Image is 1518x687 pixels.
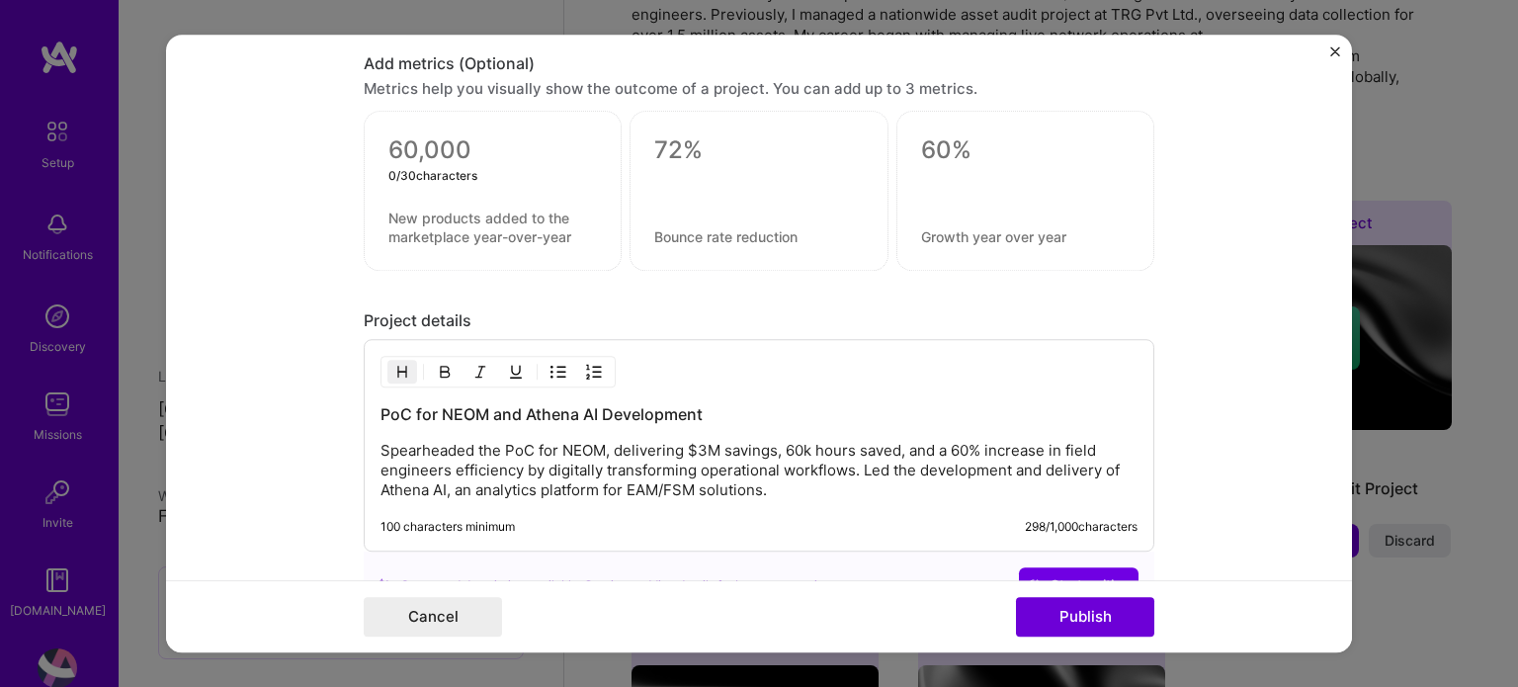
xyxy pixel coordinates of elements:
[364,53,1154,74] div: Add metrics (Optional)
[472,364,488,380] img: Italic
[437,364,453,380] img: Bold
[364,310,1154,331] div: Project details
[550,364,566,380] img: UL
[1027,575,1131,595] span: Start writing
[1025,519,1138,535] div: 298 / 1,000 characters
[1019,567,1138,603] button: Start writing
[380,441,1138,500] p: Spearheaded the PoC for NEOM, delivering $3M savings, 60k hours saved, and a 60% increase in fiel...
[380,519,515,535] div: 100 characters minimum
[380,403,1138,425] h3: PoC for NEOM and Athena AI Development
[1027,578,1041,592] i: icon CrystalBallWhite
[537,360,538,384] img: Divider
[423,360,424,384] img: Divider
[508,364,524,380] img: Underline
[394,364,410,380] img: Heading
[379,575,840,596] div: Suggested description available. Continue adding details for better suggestions.
[379,578,393,592] i: icon SuggestedTeams
[1016,597,1154,637] button: Publish
[364,597,502,637] button: Cancel
[364,78,1154,99] div: Metrics help you visually show the outcome of a project. You can add up to 3 metrics.
[388,165,597,186] div: 0 / 30 characters
[1330,46,1340,67] button: Close
[586,364,602,380] img: OL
